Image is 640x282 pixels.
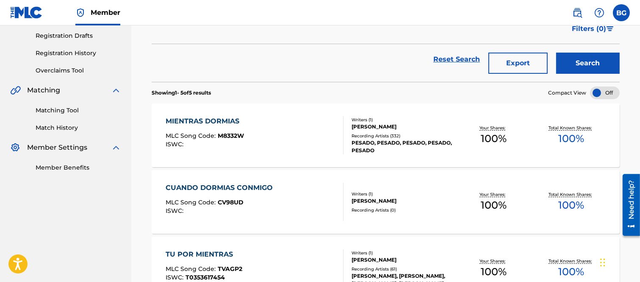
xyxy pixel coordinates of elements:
img: Matching [10,85,21,95]
img: expand [111,142,121,153]
div: [PERSON_NAME] [352,256,454,264]
a: Registration History [36,49,121,58]
a: Reset Search [429,50,484,69]
img: MLC Logo [10,6,43,19]
p: Your Shares: [479,191,507,198]
a: Overclaims Tool [36,66,121,75]
div: TU POR MIENTRAS [166,249,242,260]
span: 100 % [481,131,507,146]
p: Total Known Shares: [549,191,594,198]
span: MLC Song Code : [166,265,218,273]
span: Matching [27,85,60,95]
span: M8332W [218,132,244,140]
span: MLC Song Code : [166,198,218,206]
span: 100 % [559,264,585,279]
img: Member Settings [10,142,20,153]
span: ISWC : [166,274,186,281]
div: MIENTRAS DORMIAS [166,116,244,126]
a: Registration Drafts [36,31,121,40]
button: Search [556,53,620,74]
span: MLC Song Code : [166,132,218,140]
span: Filters ( 0 ) [572,24,606,34]
div: Writers ( 1 ) [352,250,454,256]
img: expand [111,85,121,95]
span: 100 % [559,131,585,146]
div: Writers ( 1 ) [352,117,454,123]
span: Member [91,8,120,17]
p: Total Known Shares: [549,258,594,264]
span: 100 % [481,264,507,279]
img: filter [607,26,614,31]
a: Matching Tool [36,106,121,115]
a: MIENTRAS DORMIASMLC Song Code:M8332WISWC:Writers (1)[PERSON_NAME]Recording Artists (332)PESADO, P... [152,103,620,167]
div: Writers ( 1 ) [352,191,454,197]
a: Member Benefits [36,163,121,172]
div: Help [591,4,608,21]
span: 100 % [481,198,507,213]
div: Arrastrar [600,250,605,275]
div: Recording Artists ( 61 ) [352,266,454,272]
img: search [572,8,582,18]
p: Your Shares: [479,125,507,131]
div: User Menu [613,4,630,21]
img: Top Rightsholder [75,8,86,18]
iframe: Chat Widget [598,241,640,282]
span: TVAGP2 [218,265,242,273]
button: Filters (0) [567,18,620,39]
div: CUANDO DORMIAS CONMIGO [166,183,277,193]
p: Your Shares: [479,258,507,264]
div: Recording Artists ( 332 ) [352,133,454,139]
a: CUANDO DORMIAS CONMIGOMLC Song Code:CV98UDISWC:Writers (1)[PERSON_NAME]Recording Artists (0)Your ... [152,170,620,234]
iframe: Resource Center [616,171,640,239]
p: Showing 1 - 5 of 5 results [152,89,211,97]
span: 100 % [559,198,585,213]
span: CV98UD [218,198,244,206]
a: Match History [36,123,121,132]
span: Member Settings [27,142,87,153]
img: help [594,8,604,18]
span: T0353617454 [186,274,225,281]
div: [PERSON_NAME] [352,123,454,131]
span: ISWC : [166,207,186,215]
span: ISWC : [166,140,186,148]
span: Compact View [548,89,586,97]
div: [PERSON_NAME] [352,197,454,205]
div: PESADO, PESADO, PESADO, PESADO, PESADO [352,139,454,154]
a: Public Search [569,4,586,21]
div: Widget de chat [598,241,640,282]
button: Export [488,53,548,74]
p: Total Known Shares: [549,125,594,131]
div: Recording Artists ( 0 ) [352,207,454,213]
